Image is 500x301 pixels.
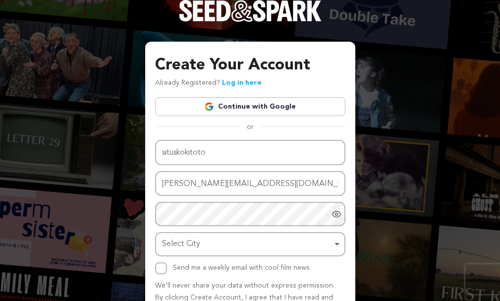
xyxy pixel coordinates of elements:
p: Already Registered? [155,77,262,89]
input: Name [155,140,345,165]
span: or [241,122,260,132]
img: Google logo [204,102,214,112]
input: Email address [155,171,345,196]
a: Log in here [222,79,262,86]
h3: Create Your Account [155,54,345,77]
div: Select City [162,237,333,251]
a: Continue with Google [155,97,345,116]
label: Send me a weekly email with cool film news [173,264,310,271]
a: Show password as plain text. Warning: this will display your password on the screen. [332,209,341,219]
